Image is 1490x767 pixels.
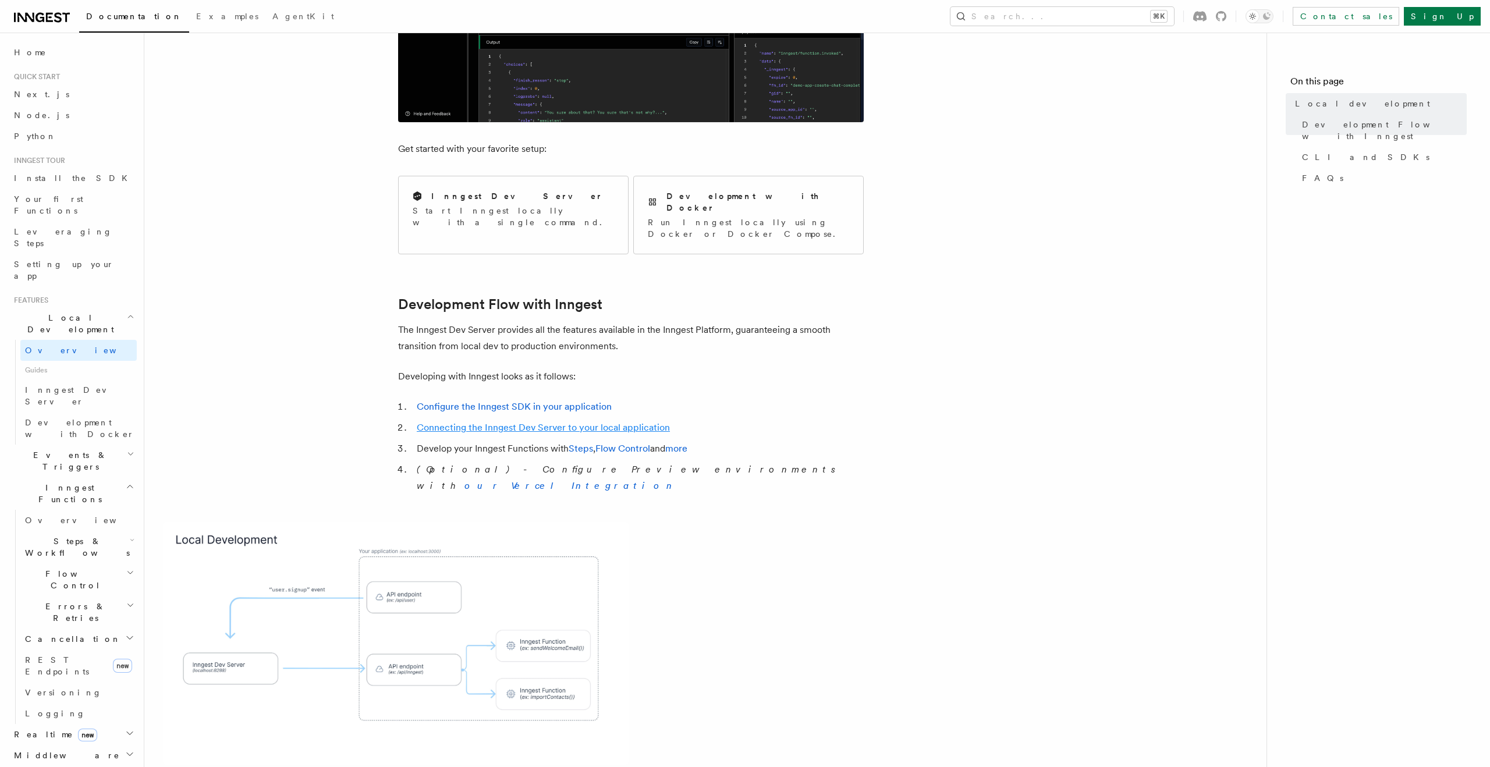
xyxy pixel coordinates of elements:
button: Search...⌘K [950,7,1174,26]
kbd: ⌘K [1151,10,1167,22]
a: Leveraging Steps [9,221,137,254]
a: Overview [20,340,137,361]
a: Documentation [79,3,189,33]
h2: Development with Docker [666,190,849,214]
span: Examples [196,12,258,21]
a: Configure the Inngest SDK in your application [417,401,612,412]
span: Guides [20,361,137,379]
span: Install the SDK [14,173,134,183]
button: Steps & Workflows [20,531,137,563]
a: Development Flow with Inngest [398,296,602,313]
button: Errors & Retries [20,596,137,628]
a: Connecting the Inngest Dev Server to your local application [417,422,670,433]
span: Documentation [86,12,182,21]
a: Home [9,42,137,63]
p: The Inngest Dev Server provides all the features available in the Inngest Platform, guaranteeing ... [398,322,864,354]
a: Inngest Dev Server [20,379,137,412]
span: REST Endpoints [25,655,89,676]
a: Flow Control [595,443,650,454]
span: new [113,659,132,673]
a: REST Endpointsnew [20,649,137,682]
div: Local Development [9,340,137,445]
span: Next.js [14,90,69,99]
span: Cancellation [20,633,121,645]
a: Steps [569,443,593,454]
span: Local Development [9,312,127,335]
button: Cancellation [20,628,137,649]
h2: Inngest Dev Server [431,190,603,202]
span: Setting up your app [14,260,114,280]
span: new [78,729,97,741]
button: Flow Control [20,563,137,596]
a: Development with DockerRun Inngest locally using Docker or Docker Compose. [633,176,864,254]
button: Middleware [9,745,137,766]
h4: On this page [1290,74,1467,93]
a: Python [9,126,137,147]
span: Inngest tour [9,156,65,165]
a: Your first Functions [9,189,137,221]
button: Local Development [9,307,137,340]
span: Quick start [9,72,60,81]
a: Inngest Dev ServerStart Inngest locally with a single command. [398,176,629,254]
button: Realtimenew [9,724,137,745]
span: Realtime [9,729,97,740]
a: CLI and SDKs [1297,147,1467,168]
span: Errors & Retries [20,601,126,624]
span: Flow Control [20,568,126,591]
a: Contact sales [1293,7,1399,26]
span: Events & Triggers [9,449,127,473]
a: Local development [1290,93,1467,114]
em: (Optional) - Configure Preview environments with [417,464,842,491]
span: Overview [25,516,145,525]
span: Logging [25,709,86,718]
a: Overview [20,510,137,531]
span: AgentKit [272,12,334,21]
span: Inngest Functions [9,482,126,505]
a: more [665,443,687,454]
a: AgentKit [265,3,341,31]
a: Next.js [9,84,137,105]
img: The Inngest Dev Server runs locally on your machine and communicates with your local application. [163,522,629,765]
a: Development Flow with Inngest [1297,114,1467,147]
span: Steps & Workflows [20,535,130,559]
button: Inngest Functions [9,477,137,510]
span: Development with Docker [25,418,134,439]
span: Leveraging Steps [14,227,112,248]
button: Events & Triggers [9,445,137,477]
span: Local development [1295,98,1430,109]
li: Develop your Inngest Functions with , and [413,441,864,457]
span: Versioning [25,688,102,697]
p: Get started with your favorite setup: [398,141,864,157]
p: Developing with Inngest looks as it follows: [398,368,864,385]
span: Features [9,296,48,305]
a: Install the SDK [9,168,137,189]
span: Python [14,132,56,141]
span: Your first Functions [14,194,83,215]
a: Sign Up [1404,7,1481,26]
a: Development with Docker [20,412,137,445]
span: Development Flow with Inngest [1302,119,1467,142]
a: Setting up your app [9,254,137,286]
span: Middleware [9,750,120,761]
a: Versioning [20,682,137,703]
span: CLI and SDKs [1302,151,1429,163]
a: Logging [20,703,137,724]
div: Inngest Functions [9,510,137,724]
a: Examples [189,3,265,31]
a: Node.js [9,105,137,126]
button: Toggle dark mode [1246,9,1273,23]
span: Home [14,47,47,58]
span: Inngest Dev Server [25,385,125,406]
a: FAQs [1297,168,1467,189]
p: Run Inngest locally using Docker or Docker Compose. [648,216,849,240]
p: Start Inngest locally with a single command. [413,205,614,228]
span: FAQs [1302,172,1343,184]
a: our Vercel Integration [464,480,676,491]
span: Overview [25,346,145,355]
span: Node.js [14,111,69,120]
